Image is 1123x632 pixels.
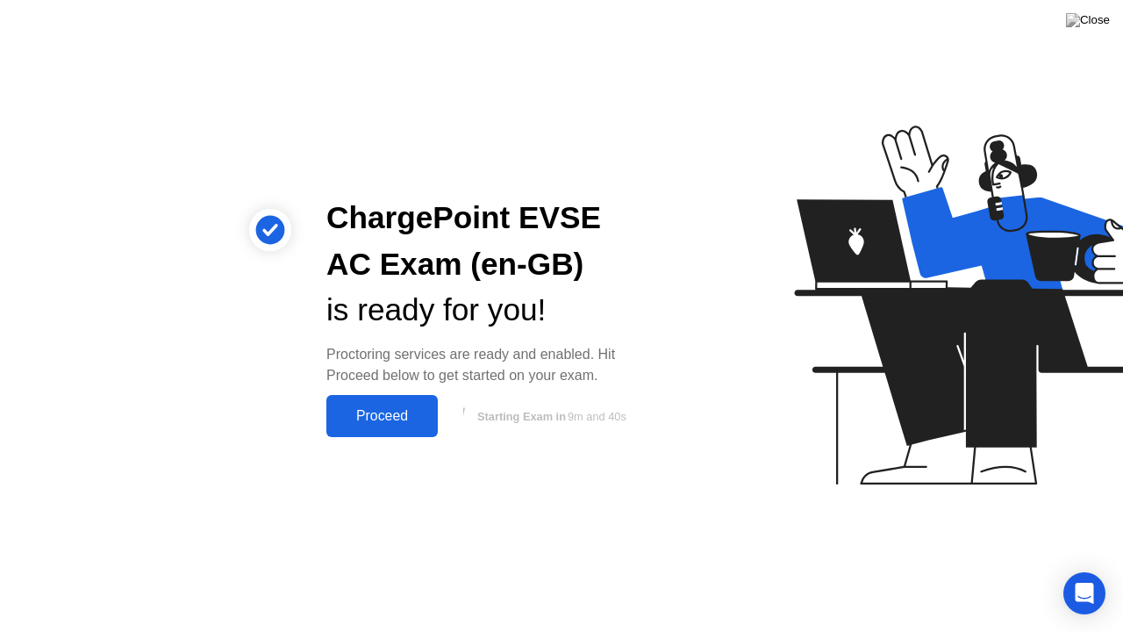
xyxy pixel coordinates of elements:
button: Starting Exam in9m and 40s [447,399,653,433]
img: Close [1066,13,1110,27]
div: Open Intercom Messenger [1063,572,1105,614]
div: is ready for you! [326,287,653,334]
div: Proctoring services are ready and enabled. Hit Proceed below to get started on your exam. [326,344,653,386]
div: ChargePoint EVSE AC Exam (en-GB) [326,195,653,288]
button: Proceed [326,395,438,437]
div: Proceed [332,408,433,424]
span: 9m and 40s [568,410,626,423]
